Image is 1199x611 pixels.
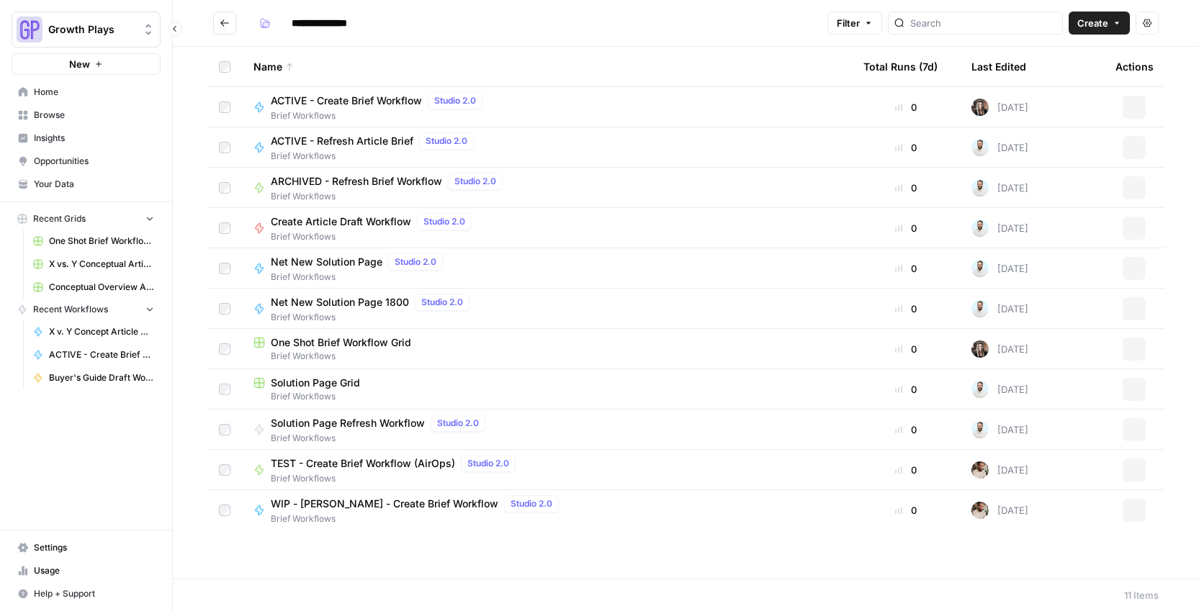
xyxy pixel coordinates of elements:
span: Brief Workflows [271,230,477,243]
div: [DATE] [971,179,1028,196]
a: Net New Solution PageStudio 2.0Brief Workflows [253,253,840,284]
span: Buyer's Guide Draft Workflow [49,371,154,384]
span: One Shot Brief Workflow Grid [49,235,154,248]
div: 0 [863,463,948,477]
span: Help + Support [34,587,154,600]
span: Studio 2.0 [454,175,496,188]
span: ACTIVE - Create Brief Workflow [271,94,422,108]
img: odyn83o5p1wan4k8cy2vh2ud1j9q [971,381,989,398]
a: Settings [12,536,161,559]
a: WIP - [PERSON_NAME] - Create Brief WorkflowStudio 2.0Brief Workflows [253,495,840,525]
div: 0 [863,382,948,397]
a: Solution Page Refresh WorkflowStudio 2.0Brief Workflows [253,415,840,445]
div: [DATE] [971,421,1028,438]
div: 0 [863,422,948,437]
a: One Shot Brief Workflow GridBrief Workflows [253,335,840,363]
a: ACTIVE - Create Brief WorkflowStudio 2.0Brief Workflows [253,92,840,122]
button: Help + Support [12,582,161,605]
a: Buyer's Guide Draft Workflow [27,366,161,389]
div: 0 [863,181,948,195]
span: Studio 2.0 [467,457,509,470]
a: ACTIVE - Refresh Article BriefStudio 2.0Brief Workflows [253,132,840,163]
div: 0 [863,503,948,517]
a: Your Data [12,173,161,196]
div: [DATE] [971,300,1028,317]
div: [DATE] [971,461,1028,479]
div: [DATE] [971,139,1028,156]
div: Actions [1115,47,1154,86]
span: Home [34,86,154,99]
span: Brief Workflows [271,150,480,163]
img: hdvq4edqhod41033j3abmrftx7xs [971,99,989,116]
span: Brief Workflows [271,109,488,122]
span: TEST - Create Brief Workflow (AirOps) [271,456,455,471]
span: WIP - [PERSON_NAME] - Create Brief Workflow [271,497,498,511]
a: TEST - Create Brief Workflow (AirOps)Studio 2.0Brief Workflows [253,455,840,485]
a: ARCHIVED - Refresh Brief WorkflowStudio 2.0Brief Workflows [253,173,840,203]
span: Studio 2.0 [511,497,552,510]
img: odyn83o5p1wan4k8cy2vh2ud1j9q [971,179,989,196]
div: 11 Items [1124,588,1159,602]
span: Studio 2.0 [426,135,467,148]
span: Studio 2.0 [395,255,436,268]
a: Insights [12,127,161,150]
span: Insights [34,132,154,145]
span: Your Data [34,178,154,191]
div: [DATE] [971,260,1028,277]
span: Settings [34,541,154,554]
img: 09vqwntjgx3gjwz4ea1r9l7sj8gc [971,461,989,479]
span: ACTIVE - Refresh Article Brief [271,134,413,148]
span: Filter [837,16,860,30]
a: Opportunities [12,150,161,173]
span: Studio 2.0 [434,94,476,107]
button: New [12,53,161,75]
span: Conceptual Overview Article Grid [49,281,154,294]
span: Create [1077,16,1108,30]
img: 09vqwntjgx3gjwz4ea1r9l7sj8gc [971,502,989,519]
div: 0 [863,342,948,356]
div: Name [253,47,840,86]
span: One Shot Brief Workflow Grid [271,335,411,350]
span: Net New Solution Page 1800 [271,295,409,309]
span: New [69,57,90,71]
div: 0 [863,140,948,155]
span: Growth Plays [48,22,135,37]
span: Browse [34,109,154,122]
button: Recent Workflows [12,299,161,320]
img: odyn83o5p1wan4k8cy2vh2ud1j9q [971,139,989,156]
a: One Shot Brief Workflow Grid [27,230,161,253]
a: Create Article Draft WorkflowStudio 2.0Brief Workflows [253,213,840,243]
span: Create Article Draft Workflow [271,214,411,229]
span: Brief Workflows [271,271,449,284]
div: Last Edited [971,47,1026,86]
span: Usage [34,564,154,577]
a: Conceptual Overview Article Grid [27,276,161,299]
a: ACTIVE - Create Brief Workflow [27,343,161,366]
span: Net New Solution Page [271,255,382,269]
span: Brief Workflows [253,350,840,363]
span: Recent Grids [33,212,86,225]
a: X v. Y Concept Article Generator [27,320,161,343]
div: [DATE] [971,219,1028,237]
div: [DATE] [971,502,1028,519]
a: Solution Page GridBrief Workflows [253,376,840,403]
img: odyn83o5p1wan4k8cy2vh2ud1j9q [971,219,989,237]
span: Recent Workflows [33,303,108,316]
span: Studio 2.0 [421,296,463,309]
span: Studio 2.0 [423,215,465,228]
span: Brief Workflows [271,190,508,203]
a: Home [12,81,161,104]
div: [DATE] [971,381,1028,398]
span: Solution Page Grid [271,376,360,390]
img: hdvq4edqhod41033j3abmrftx7xs [971,340,989,358]
span: X vs. Y Conceptual Articles [49,258,154,271]
div: 0 [863,100,948,114]
img: odyn83o5p1wan4k8cy2vh2ud1j9q [971,260,989,277]
span: Opportunities [34,155,154,168]
span: Brief Workflows [271,432,491,445]
span: Brief Workflows [271,311,475,324]
button: Create [1069,12,1130,35]
span: Brief Workflows [271,512,565,525]
span: Solution Page Refresh Workflow [271,416,425,430]
span: ARCHIVED - Refresh Brief Workflow [271,174,442,189]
